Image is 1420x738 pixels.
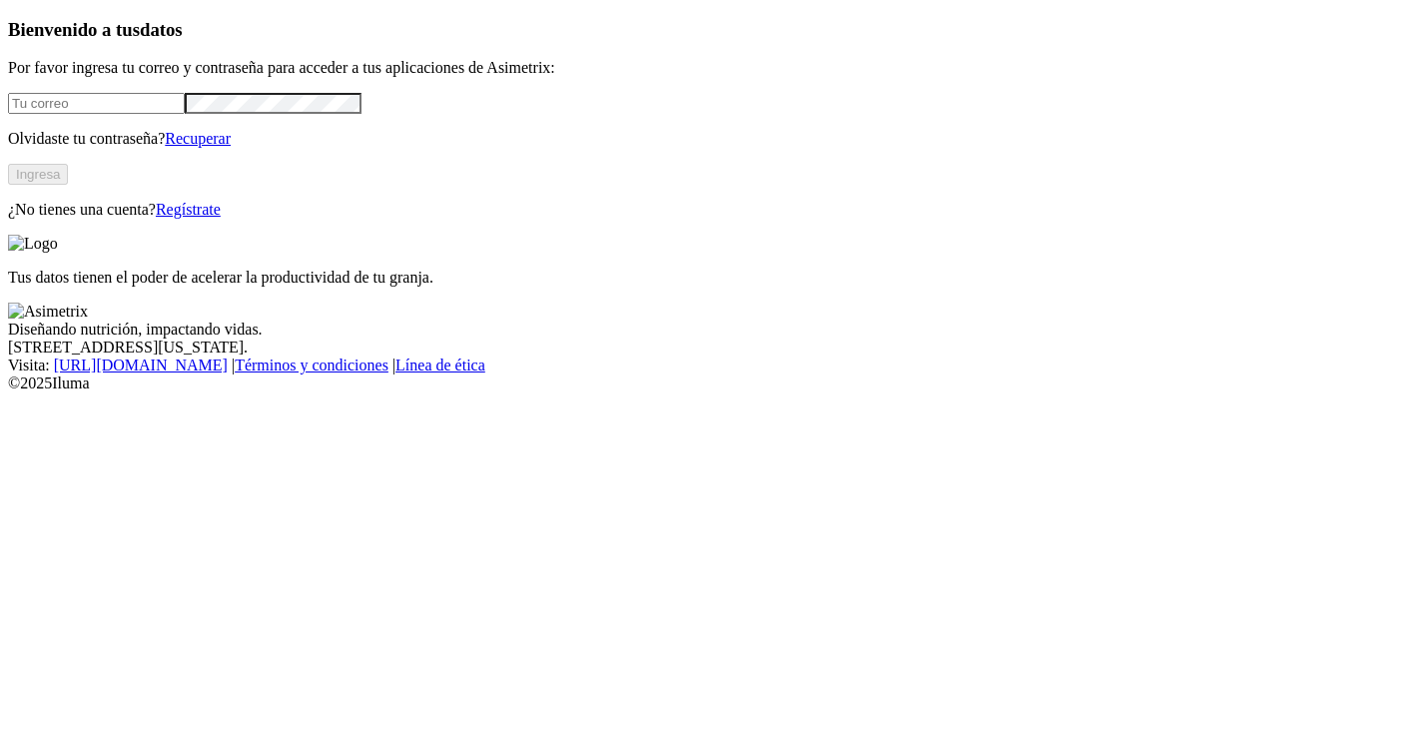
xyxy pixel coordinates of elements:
[8,303,88,321] img: Asimetrix
[165,130,231,147] a: Recuperar
[8,130,1412,148] p: Olvidaste tu contraseña?
[8,201,1412,219] p: ¿No tienes una cuenta?
[8,19,1412,41] h3: Bienvenido a tus
[8,59,1412,77] p: Por favor ingresa tu correo y contraseña para acceder a tus aplicaciones de Asimetrix:
[8,269,1412,287] p: Tus datos tienen el poder de acelerar la productividad de tu granja.
[8,164,68,185] button: Ingresa
[156,201,221,218] a: Regístrate
[235,357,388,373] a: Términos y condiciones
[8,321,1412,339] div: Diseñando nutrición, impactando vidas.
[54,357,228,373] a: [URL][DOMAIN_NAME]
[8,339,1412,357] div: [STREET_ADDRESS][US_STATE].
[8,235,58,253] img: Logo
[8,374,1412,392] div: © 2025 Iluma
[8,357,1412,374] div: Visita : | |
[140,19,183,40] span: datos
[8,93,185,114] input: Tu correo
[395,357,485,373] a: Línea de ética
